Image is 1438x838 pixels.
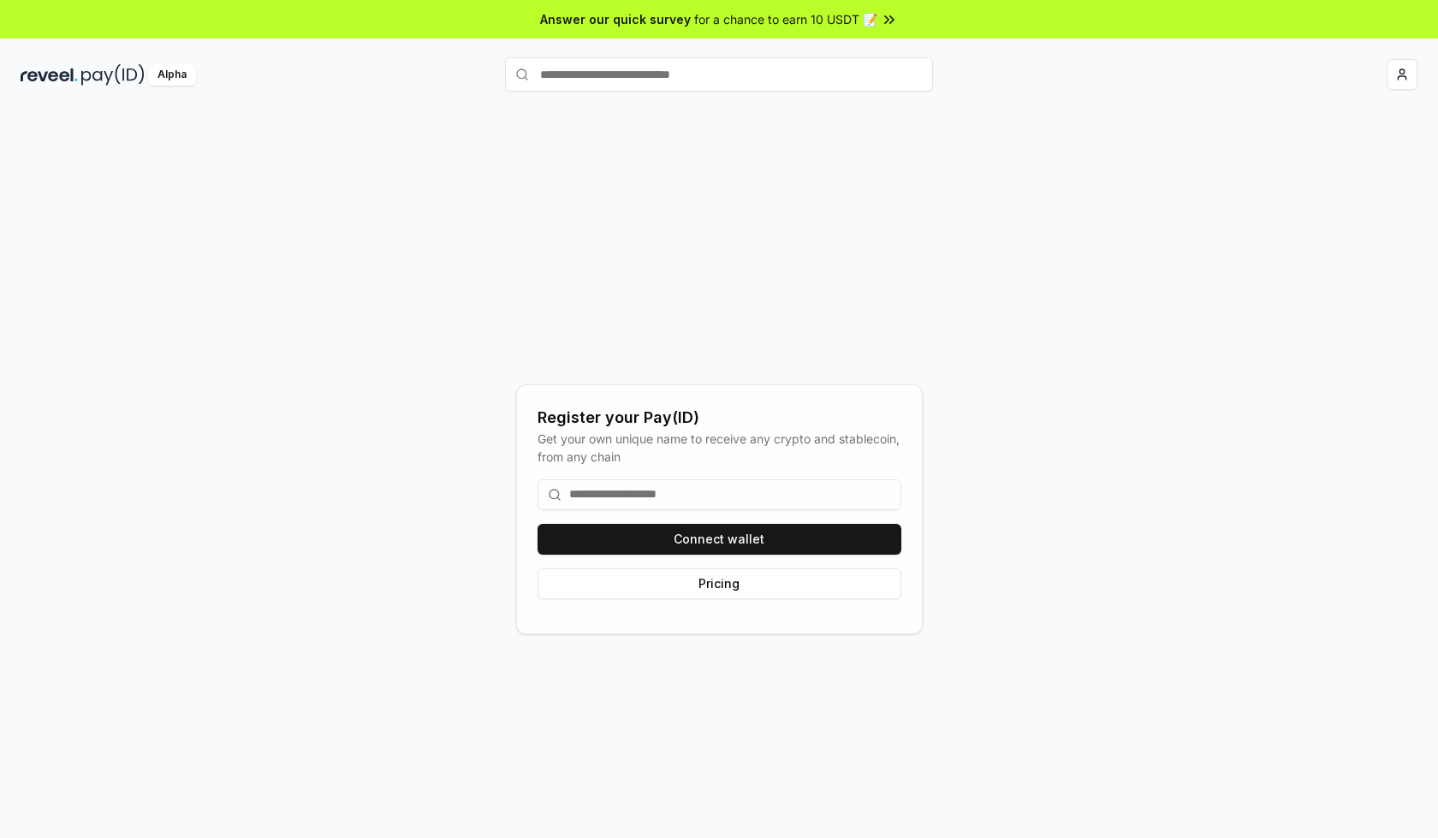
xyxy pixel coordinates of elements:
[694,10,877,28] span: for a chance to earn 10 USDT 📝
[81,64,145,86] img: pay_id
[538,430,901,466] div: Get your own unique name to receive any crypto and stablecoin, from any chain
[21,64,78,86] img: reveel_dark
[538,406,901,430] div: Register your Pay(ID)
[148,64,196,86] div: Alpha
[540,10,691,28] span: Answer our quick survey
[538,568,901,599] button: Pricing
[538,524,901,555] button: Connect wallet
